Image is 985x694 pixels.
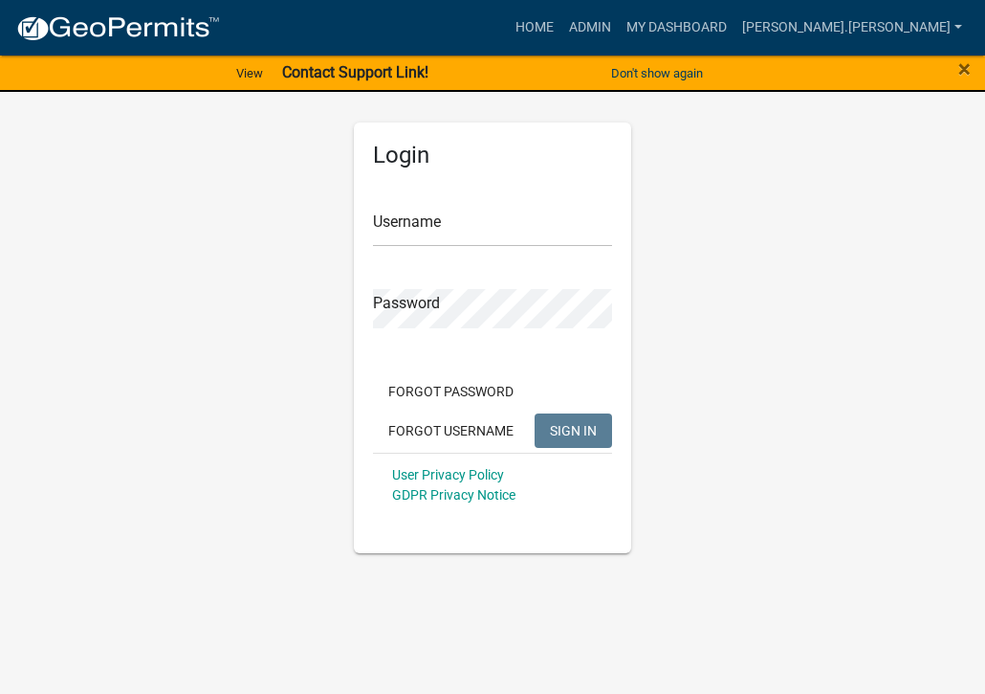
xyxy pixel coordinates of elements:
button: Forgot Username [373,414,529,448]
h5: Login [373,142,612,169]
button: SIGN IN [535,414,612,448]
button: Close [958,57,971,80]
a: My Dashboard [619,10,734,46]
span: × [958,56,971,82]
a: View [229,57,271,89]
button: Forgot Password [373,374,529,409]
a: GDPR Privacy Notice [392,487,515,503]
a: [PERSON_NAME].[PERSON_NAME] [734,10,970,46]
a: User Privacy Policy [392,467,504,482]
span: SIGN IN [550,422,597,437]
strong: Contact Support Link! [282,63,428,81]
a: Home [508,10,561,46]
a: Admin [561,10,619,46]
button: Don't show again [603,57,711,89]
